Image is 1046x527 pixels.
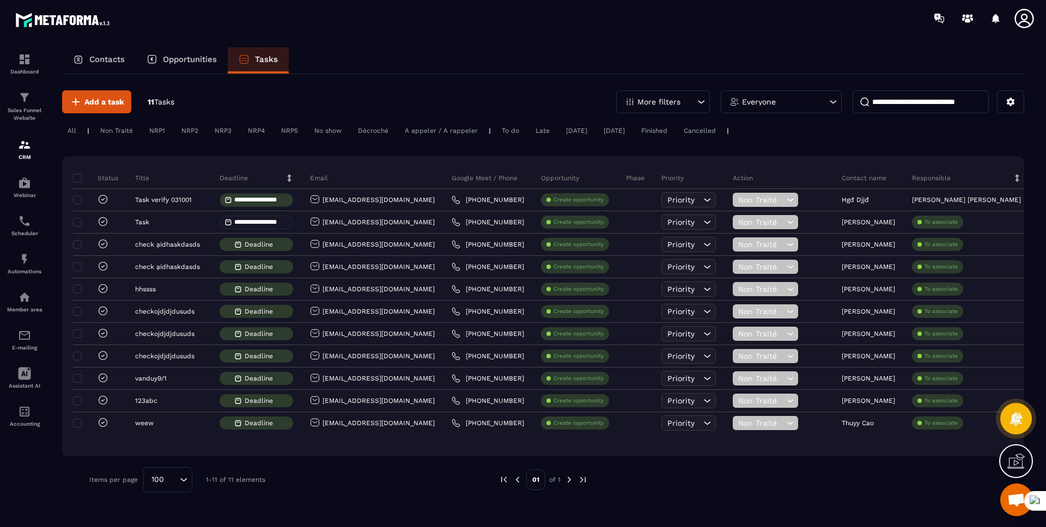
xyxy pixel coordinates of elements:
p: weew [135,419,154,427]
span: Deadline [245,352,278,360]
a: automationsautomationsMember area [3,283,46,321]
span: Priority [667,374,695,383]
span: Non Traité [738,262,784,271]
div: A appeler / A rappeler [399,124,483,137]
a: schedulerschedulerScheduler [3,206,46,244]
span: Deadline [245,263,278,271]
img: automations [18,291,31,304]
img: next [564,475,574,485]
a: [PHONE_NUMBER] [452,195,524,204]
p: To associate [925,308,958,315]
span: Deadline [245,241,278,248]
img: accountant [18,405,31,418]
img: automations [18,253,31,266]
p: To associate [925,397,958,405]
p: hhssss [135,285,156,293]
span: Deadline [245,308,278,315]
span: Priority [667,396,695,405]
p: Create opportunity [554,397,604,405]
div: Search for option [143,467,192,492]
p: Create opportunity [554,352,604,360]
p: To associate [925,241,958,248]
span: Deadline [245,285,278,293]
div: Finished [636,124,673,137]
p: Create opportunity [554,263,604,271]
p: [PERSON_NAME] [842,352,895,360]
span: Priority [667,240,695,249]
p: Assistant AI [3,383,46,389]
p: Hgđ Djjđ [842,196,869,204]
a: Assistant AI [3,359,46,397]
div: To do [496,124,525,137]
span: Priority [667,285,695,293]
span: Priority [667,307,695,316]
img: scheduler [18,215,31,228]
span: Add a task [84,96,124,107]
p: Create opportunity [554,241,604,248]
a: [PHONE_NUMBER] [452,240,524,249]
div: Décroché [352,124,394,137]
p: [PERSON_NAME] [842,308,895,315]
span: Non Traité [738,352,784,360]
p: Create opportunity [554,330,604,338]
img: prev [513,475,522,485]
p: Create opportunity [554,419,604,427]
p: checkojdjdjdusuds [135,308,194,315]
span: Non Traité [738,329,784,338]
p: [PERSON_NAME] [842,218,895,226]
a: automationsautomationsAutomations [3,244,46,283]
a: emailemailE-mailing [3,321,46,359]
p: To associate [925,352,958,360]
span: Non Traité [738,218,784,226]
p: Opportunities [163,54,217,64]
p: Webinar [3,192,46,198]
a: Opportunities [136,47,228,73]
img: email [18,329,31,342]
a: [PHONE_NUMBER] [452,419,524,427]
p: Member area [3,307,46,312]
p: Task verify 031001 [135,196,192,204]
a: formationformationCRM [3,130,46,168]
img: prev [499,475,509,485]
span: Tasks [154,97,174,106]
p: Create opportunity [554,285,604,293]
img: automations [18,176,31,189]
a: automationsautomationsWebinar [3,168,46,206]
p: Phase [626,174,644,182]
div: All [62,124,82,137]
p: | [87,127,89,134]
span: Priority [667,419,695,427]
p: | [727,127,729,134]
p: 1-11 of 11 elements [206,476,265,483]
span: 100 [148,474,168,486]
p: Contacts [89,54,125,64]
button: Add a task [62,90,131,113]
p: Email [310,174,328,182]
div: NRP4 [242,124,270,137]
a: Contacts [62,47,136,73]
span: Non Traité [738,396,784,405]
span: Priority [667,352,695,360]
p: Scheduler [3,230,46,236]
p: vanduy9/1 [135,375,167,382]
p: To associate [925,375,958,382]
p: Automations [3,268,46,274]
span: Priority [667,218,695,226]
div: [DATE] [598,124,630,137]
span: Priority [667,329,695,338]
p: Create opportunity [554,375,604,382]
p: CRM [3,154,46,160]
p: 123abc [135,397,157,405]
p: To associate [925,419,958,427]
div: Non Traité [95,124,138,137]
a: [PHONE_NUMBER] [452,285,524,293]
p: checkojdjdjdusuds [135,352,194,360]
p: of 1 [549,475,561,484]
div: Late [530,124,555,137]
div: [DATE] [561,124,593,137]
a: [PHONE_NUMBER] [452,218,524,226]
p: Sales Funnel Website [3,107,46,122]
p: [PERSON_NAME] [842,285,895,293]
p: Accounting [3,421,46,427]
div: Mở cuộc trò chuyện [1000,483,1033,516]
